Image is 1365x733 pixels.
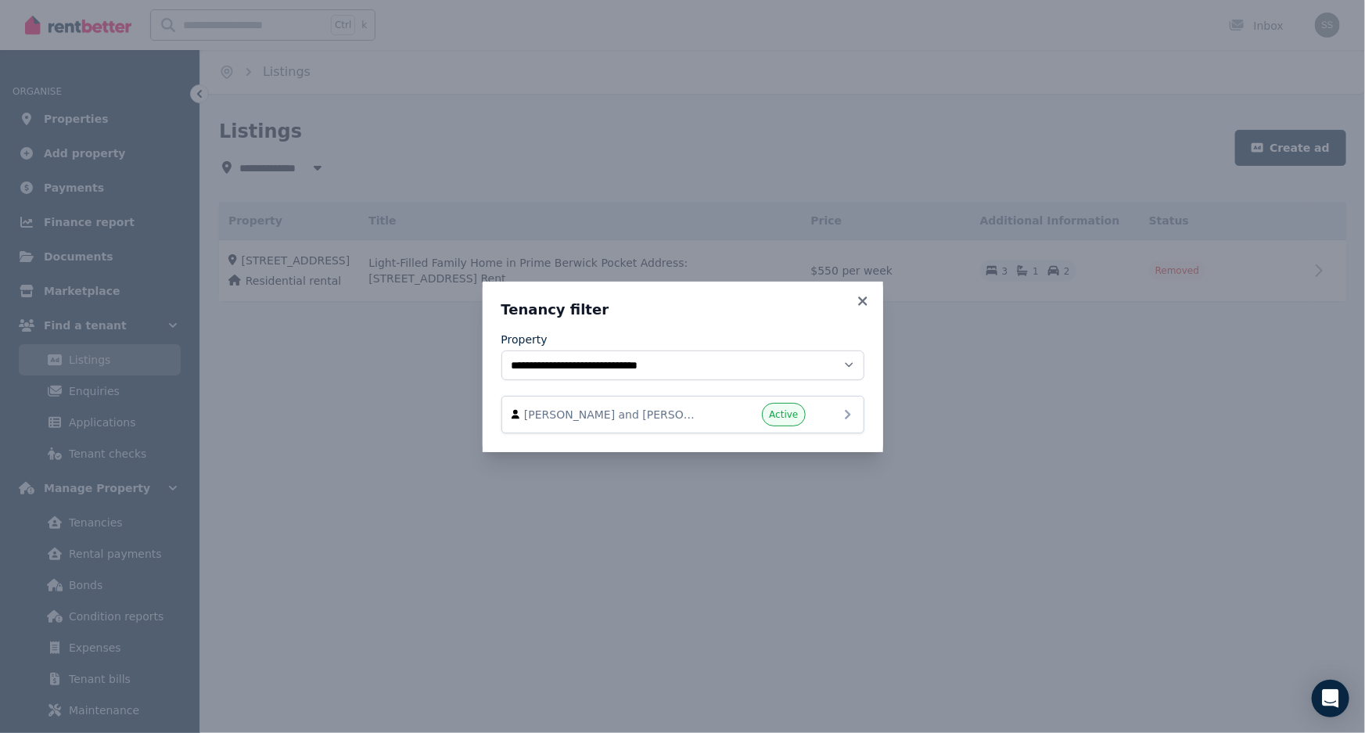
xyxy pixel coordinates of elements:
span: Active [769,408,798,421]
span: [PERSON_NAME] and [PERSON_NAME] [524,407,702,422]
label: Property [501,332,548,347]
div: Open Intercom Messenger [1312,680,1349,717]
h3: Tenancy filter [501,300,864,319]
a: [PERSON_NAME] and [PERSON_NAME]Active [501,396,864,433]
